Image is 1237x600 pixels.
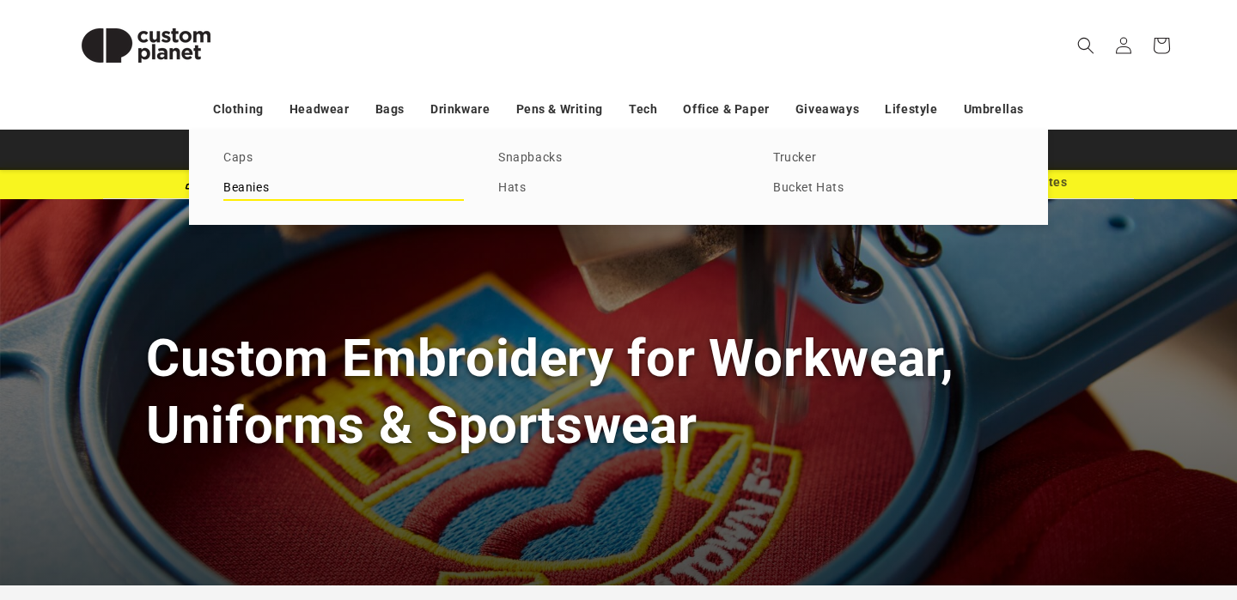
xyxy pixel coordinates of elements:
a: Lifestyle [885,94,937,124]
iframe: Chat Widget [942,415,1237,600]
a: Bucket Hats [773,177,1014,200]
a: Umbrellas [964,94,1024,124]
a: Clothing [213,94,264,124]
a: Headwear [289,94,350,124]
a: Beanies [223,177,464,200]
img: Custom Planet [60,7,232,84]
a: Pens & Writing [516,94,603,124]
a: Caps [223,147,464,170]
a: Office & Paper [683,94,769,124]
a: Bags [375,94,405,124]
a: Tech [629,94,657,124]
a: Giveaways [795,94,859,124]
h1: Custom Embroidery for Workwear, Uniforms & Sportswear [146,325,1091,458]
a: Trucker [773,147,1014,170]
a: Hats [498,177,739,200]
summary: Search [1067,27,1105,64]
a: Drinkware [430,94,490,124]
a: Snapbacks [498,147,739,170]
